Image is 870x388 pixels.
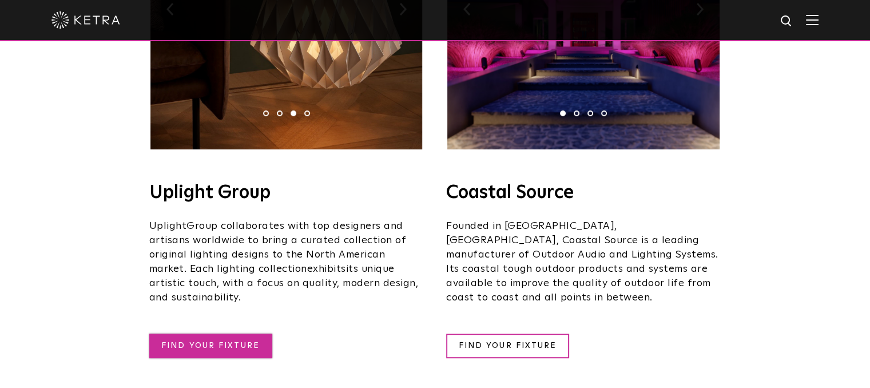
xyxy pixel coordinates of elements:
[446,334,569,358] a: FIND YOUR FIXTURE
[149,184,424,202] h4: Uplight Group
[149,334,272,358] a: FIND YOUR FIXTURE
[446,184,721,202] h4: Coastal Source
[51,11,120,29] img: ketra-logo-2019-white
[780,14,794,29] img: search icon
[149,264,419,303] span: its unique artistic touch, with a focus on quality, modern design, and sustainability.
[149,221,407,274] span: Group collaborates with top designers and artisans worldwide to bring a curated collection of ori...
[149,221,187,231] span: Uplight
[307,264,346,274] span: exhibits
[446,221,718,303] span: Founded in [GEOGRAPHIC_DATA], [GEOGRAPHIC_DATA], Coastal Source is a leading manufacturer of Outd...
[806,14,819,25] img: Hamburger%20Nav.svg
